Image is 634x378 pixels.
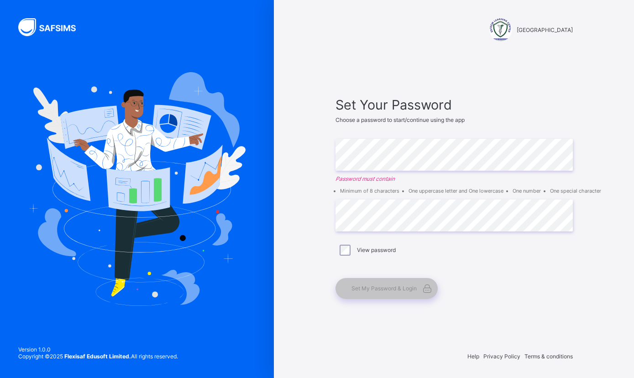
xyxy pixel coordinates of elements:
[409,188,503,194] li: One uppercase letter and One lowercase
[550,188,601,194] li: One special character
[357,247,396,253] label: View password
[18,346,178,353] span: Version 1.0.0
[524,353,573,360] span: Terms & conditions
[335,97,573,113] span: Set Your Password
[335,175,573,182] em: Password must contain
[489,18,512,41] img: ESTEEM LEARNING CENTER
[517,26,573,33] span: [GEOGRAPHIC_DATA]
[351,285,417,292] span: Set My Password & Login
[18,18,87,36] img: SAFSIMS Logo
[335,116,465,123] span: Choose a password to start/continue using the app
[18,353,178,360] span: Copyright © 2025 All rights reserved.
[467,353,479,360] span: Help
[28,72,246,306] img: Hero Image
[64,353,131,360] strong: Flexisaf Edusoft Limited.
[340,188,399,194] li: Minimum of 8 characters
[483,353,520,360] span: Privacy Policy
[513,188,541,194] li: One number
